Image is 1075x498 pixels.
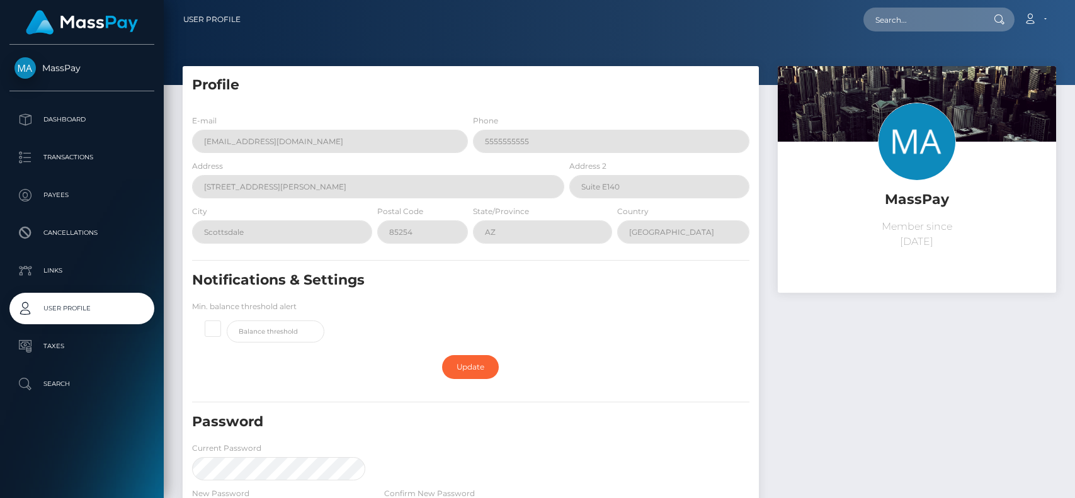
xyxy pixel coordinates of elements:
img: ... [778,66,1056,252]
a: Search [9,368,154,400]
label: Country [617,206,649,217]
label: E-mail [192,115,217,127]
a: Dashboard [9,104,154,135]
p: Transactions [14,148,149,167]
p: Payees [14,186,149,205]
input: Search... [863,8,982,31]
a: User Profile [9,293,154,324]
p: Dashboard [14,110,149,129]
label: State/Province [473,206,529,217]
a: Transactions [9,142,154,173]
label: Current Password [192,443,261,454]
img: MassPay Logo [26,10,138,35]
a: Cancellations [9,217,154,249]
p: Cancellations [14,224,149,242]
img: MassPay [14,57,36,79]
h5: Notifications & Settings [192,271,660,290]
label: Phone [473,115,498,127]
a: Links [9,255,154,286]
h5: Profile [192,76,749,95]
label: City [192,206,207,217]
a: Update [442,355,499,379]
label: Postal Code [377,206,423,217]
p: Search [14,375,149,393]
p: Member since [DATE] [787,219,1047,249]
label: Address 2 [569,161,606,172]
p: Taxes [14,337,149,356]
span: MassPay [9,62,154,74]
p: Links [14,261,149,280]
p: User Profile [14,299,149,318]
a: Taxes [9,331,154,362]
h5: MassPay [787,190,1047,210]
label: Address [192,161,223,172]
a: Payees [9,179,154,211]
h5: Password [192,412,660,432]
label: Min. balance threshold alert [192,301,297,312]
a: User Profile [183,6,241,33]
